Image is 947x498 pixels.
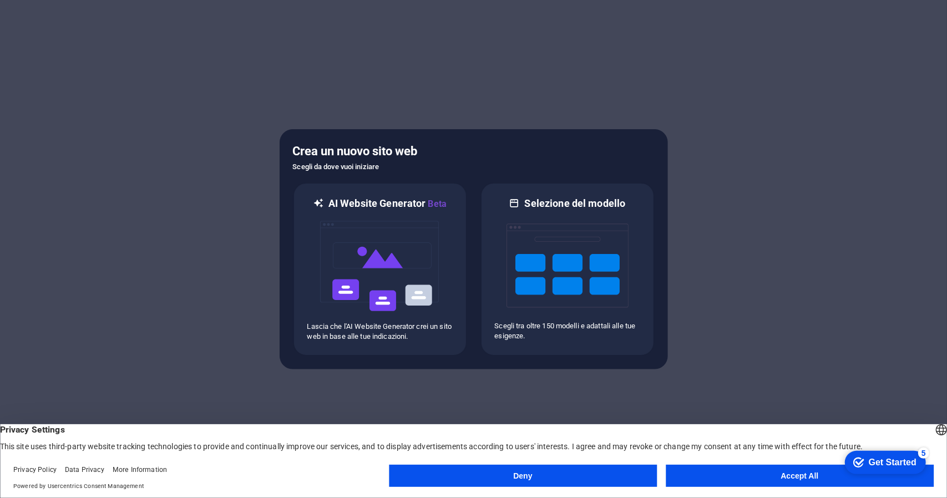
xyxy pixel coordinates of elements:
div: Get Started [30,12,78,22]
div: 5 [79,2,90,13]
span: Beta [426,199,447,209]
p: Scegli tra oltre 150 modelli e adattali alle tue esigenze. [495,321,640,341]
h5: Crea un nuovo sito web [293,143,655,160]
h6: Selezione del modello [525,197,626,210]
div: AI Website GeneratorBetaaiLascia che l'AI Website Generator crei un sito web in base alle tue ind... [293,182,467,356]
div: Selezione del modelloScegli tra oltre 150 modelli e adattali alle tue esigenze. [480,182,655,356]
h6: Scegli da dove vuoi iniziare [293,160,655,174]
p: Lascia che l'AI Website Generator crei un sito web in base alle tue indicazioni. [307,322,453,342]
img: ai [319,211,441,322]
div: Get Started 5 items remaining, 0% complete [6,6,87,29]
h6: AI Website Generator [328,197,447,211]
